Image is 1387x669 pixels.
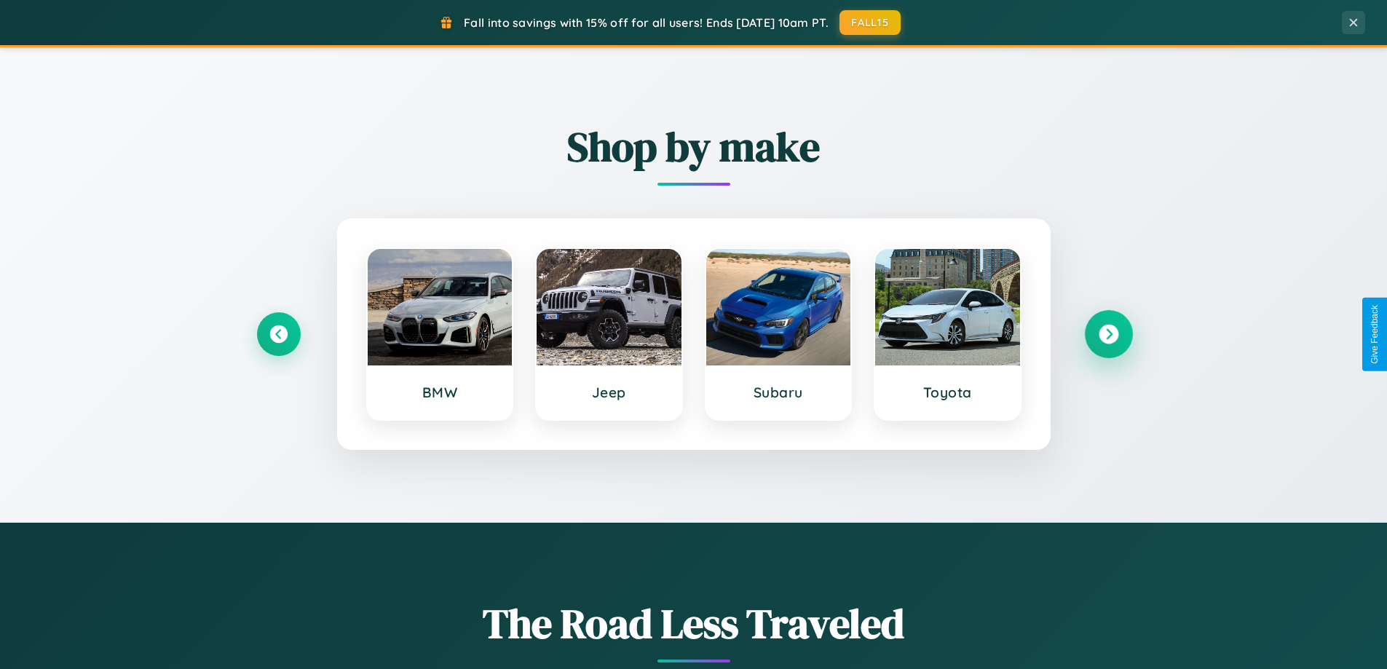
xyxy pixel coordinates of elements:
[551,384,667,401] h3: Jeep
[257,119,1131,175] h2: Shop by make
[839,10,901,35] button: FALL15
[1370,305,1380,364] div: Give Feedback
[464,15,829,30] span: Fall into savings with 15% off for all users! Ends [DATE] 10am PT.
[890,384,1005,401] h3: Toyota
[382,384,498,401] h3: BMW
[257,595,1131,652] h1: The Road Less Traveled
[721,384,837,401] h3: Subaru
